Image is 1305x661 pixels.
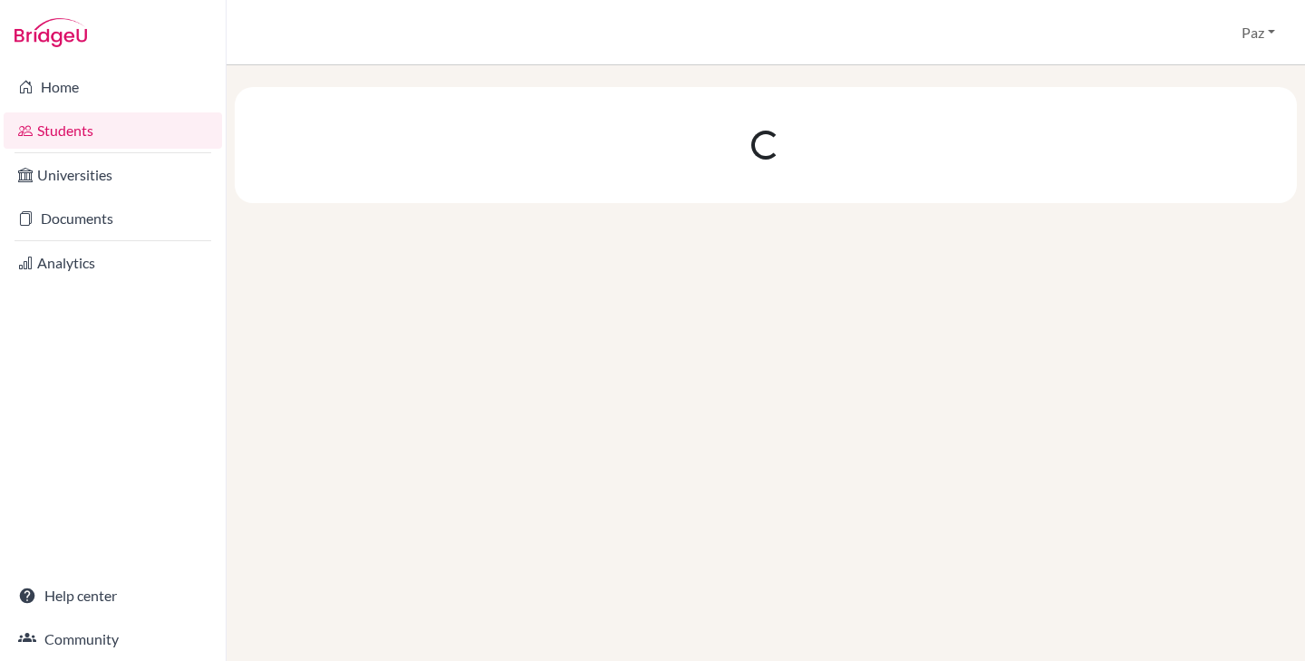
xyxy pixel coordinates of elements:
[4,157,222,193] a: Universities
[4,69,222,105] a: Home
[4,245,222,281] a: Analytics
[4,112,222,149] a: Students
[4,621,222,657] a: Community
[4,578,222,614] a: Help center
[4,200,222,237] a: Documents
[1233,15,1283,50] button: Paz
[14,18,87,47] img: Bridge-U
